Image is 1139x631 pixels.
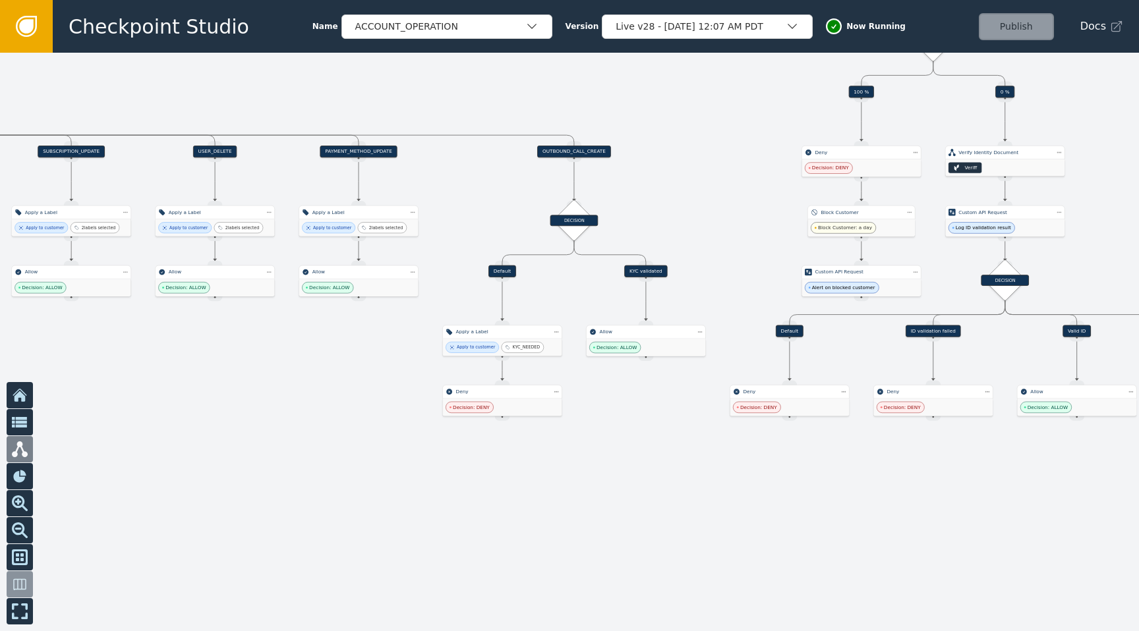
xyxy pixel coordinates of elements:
div: Default [776,325,803,337]
span: Now Running [846,20,906,32]
div: Apply to customer [26,225,64,231]
div: Allow [312,269,405,276]
div: USER_DELETE [193,146,237,157]
span: Decision: ALLOW [1028,404,1068,411]
span: Decision: DENY [812,165,849,172]
div: Live v28 - [DATE] 12:07 AM PDT [616,20,786,34]
div: Apply to customer [313,225,351,231]
span: Decision: DENY [740,404,777,411]
div: Allow [25,269,118,276]
span: Decision: ALLOW [597,344,637,351]
div: Deny [456,388,549,395]
div: Apply a Label [169,209,262,216]
div: DECISION [981,275,1029,286]
span: Version [566,20,599,32]
div: Default [488,265,516,277]
div: 2 labels selected [82,225,116,231]
div: PAYMENT_METHOD_UPDATE [320,146,397,157]
div: Apply a Label [25,209,118,216]
div: Deny [743,388,836,395]
span: Decision: ALLOW [22,284,62,291]
span: Checkpoint Studio [69,12,249,41]
span: Name [312,20,338,32]
button: ACCOUNT_OPERATION [341,14,552,39]
div: OUTBOUND_CALL_CREATE [537,146,610,157]
div: Allow [1030,388,1123,395]
div: Deny [887,388,979,395]
div: 100 % [849,86,875,97]
div: 2 labels selected [225,225,260,231]
div: Allow [600,328,693,335]
div: Allow [169,269,262,276]
div: Custom API Request [958,209,1051,216]
div: KYC validated [624,265,667,277]
a: Docs [1080,18,1123,34]
span: Decision: DENY [884,404,921,411]
span: Decision: DENY [453,404,490,411]
div: Apply to customer [457,344,495,351]
div: Valid ID [1063,325,1091,337]
div: KYC_NEEDED [513,344,540,351]
div: Deny [815,149,908,156]
div: 0 % [995,86,1014,97]
div: Apply a Label [456,328,549,335]
div: 2 labels selected [369,225,403,231]
div: Verify Identity Document [958,149,1051,156]
span: Block Customer: a day [818,224,872,231]
div: ID validation failed [906,325,961,337]
span: Alert on blocked customer [812,284,875,291]
span: Docs [1080,18,1106,34]
span: Decision: ALLOW [165,284,206,291]
button: Live v28 - [DATE] 12:07 AM PDT [602,14,813,39]
span: Decision: ALLOW [309,284,349,291]
div: ACCOUNT_OPERATION [355,20,525,34]
div: SUBSCRIPTION_UPDATE [38,146,104,157]
div: Veriff [964,164,977,171]
div: Apply a Label [312,209,405,216]
div: DECISION [550,215,599,226]
div: Block Customer [821,209,902,216]
span: Log ID validation result [956,224,1011,231]
div: Custom API Request [815,269,908,276]
div: Apply to customer [169,225,208,231]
